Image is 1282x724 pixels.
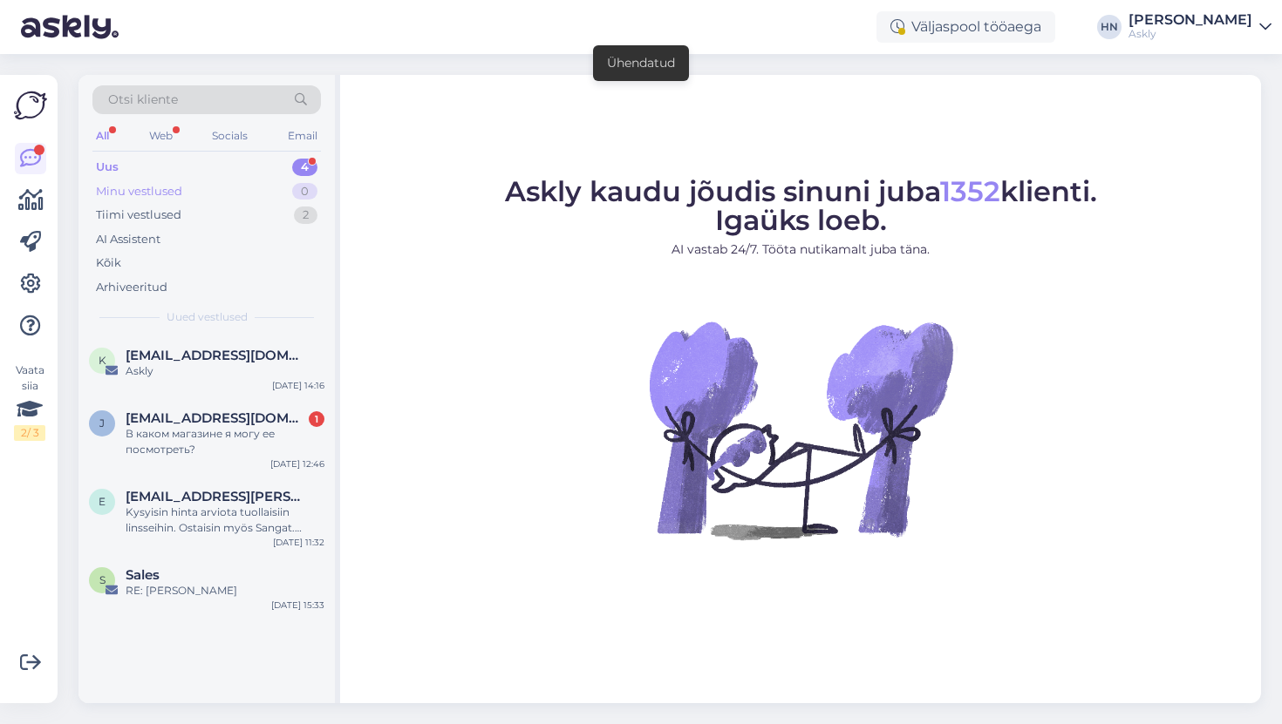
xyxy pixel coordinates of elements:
[505,240,1097,259] p: AI vastab 24/7. Tööta nutikamalt juba täna.
[96,231,160,248] div: AI Assistent
[940,174,1000,208] span: 1352
[96,279,167,296] div: Arhiveeritud
[292,159,317,176] div: 4
[607,54,675,72] div: Ühendatud
[126,348,307,363] span: kersti@jone.ee
[1129,27,1252,41] div: Askly
[14,89,47,122] img: Askly Logo
[292,183,317,200] div: 0
[92,125,113,147] div: All
[96,159,119,176] div: Uus
[167,309,248,325] span: Uued vestlused
[99,495,106,508] span: E
[14,362,45,441] div: Vaata siia
[1129,13,1272,41] a: [PERSON_NAME]Askly
[99,354,106,367] span: k
[284,125,321,147] div: Email
[96,254,121,272] div: Kõik
[270,457,324,470] div: [DATE] 12:46
[876,11,1055,43] div: Väljaspool tööaega
[309,411,324,427] div: 1
[99,416,105,430] span: j
[126,363,324,379] div: Askly
[126,583,324,599] div: RE: [PERSON_NAME]
[505,174,1097,237] span: Askly kaudu jõudis sinuni juba klienti. Igaüks loeb.
[96,183,182,200] div: Minu vestlused
[99,573,106,586] span: S
[294,206,317,224] div: 2
[108,91,178,109] span: Otsi kliente
[273,536,324,549] div: [DATE] 11:32
[271,599,324,612] div: [DATE] 15:33
[272,379,324,392] div: [DATE] 14:16
[146,125,176,147] div: Web
[14,425,45,441] div: 2 / 3
[126,426,324,457] div: В каком магазине я могу ее посмотреть?
[644,273,958,586] img: No Chat active
[126,504,324,536] div: Kysyisin hinta arviota tuollaisiin linsseihin. Ostaisin myös Sangat. Lähetättekö [GEOGRAPHIC_DATA...
[1097,15,1122,39] div: HN
[208,125,251,147] div: Socials
[96,206,181,224] div: Tiimi vestlused
[126,489,307,504] span: Eija.juhola-al-juboori@pori.fi
[126,567,160,583] span: Sales
[1129,13,1252,27] div: [PERSON_NAME]
[126,410,307,426] span: jur33@yandex.com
